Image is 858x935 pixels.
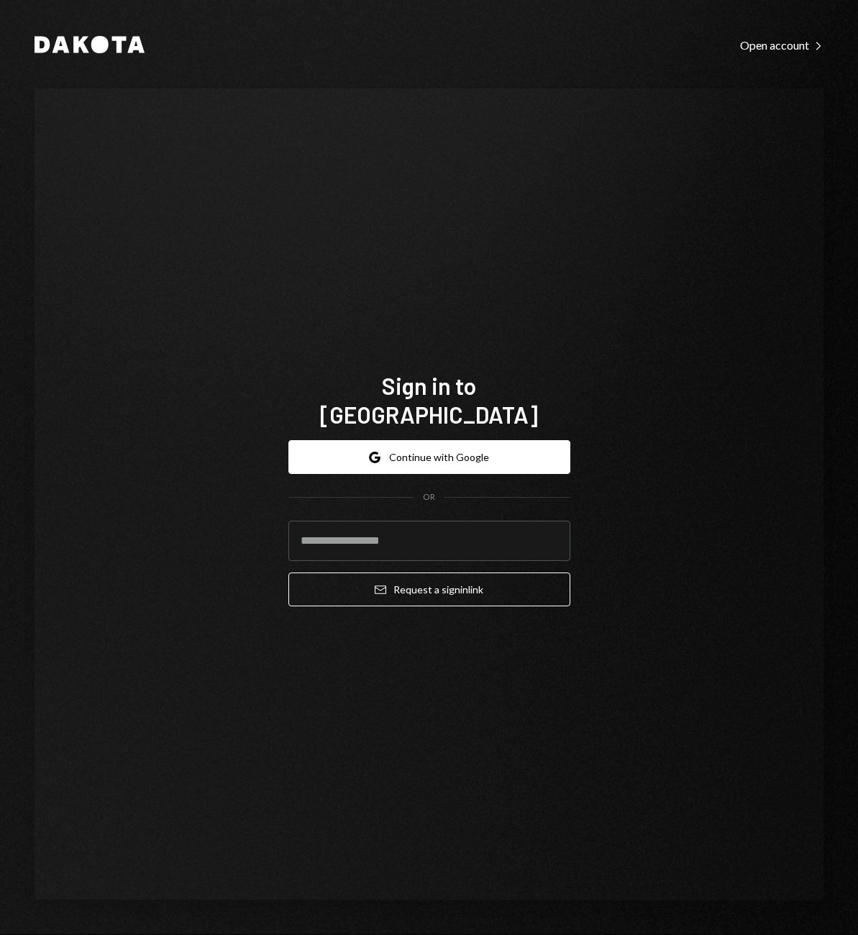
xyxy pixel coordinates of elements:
div: Open account [740,38,823,53]
button: Continue with Google [288,440,570,474]
a: Open account [740,37,823,53]
div: OR [423,491,435,503]
h1: Sign in to [GEOGRAPHIC_DATA] [288,371,570,429]
button: Request a signinlink [288,573,570,606]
